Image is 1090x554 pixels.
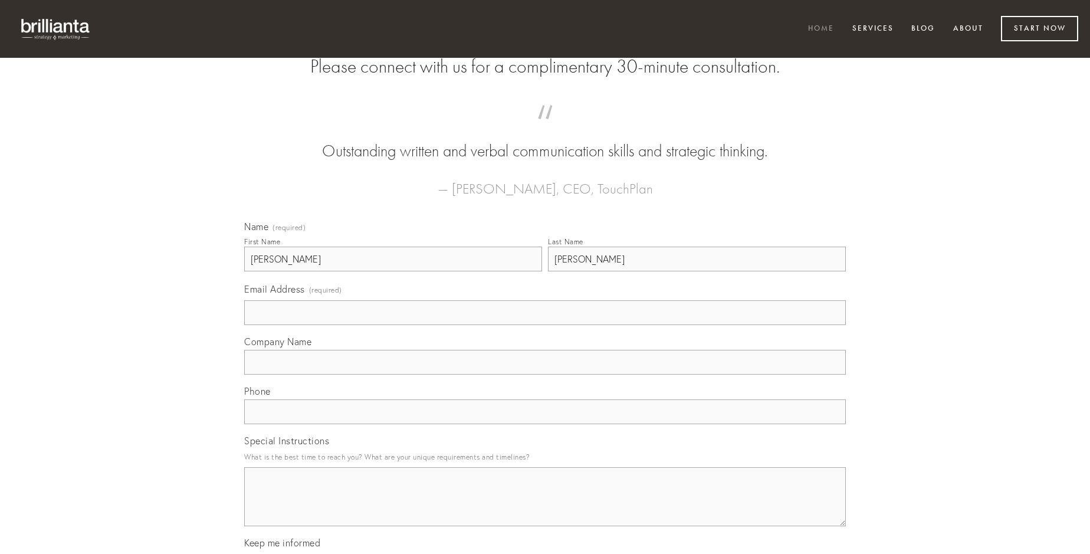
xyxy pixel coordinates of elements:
[244,283,305,295] span: Email Address
[263,117,827,140] span: “
[244,55,846,78] h2: Please connect with us for a complimentary 30-minute consultation.
[244,435,329,447] span: Special Instructions
[244,449,846,465] p: What is the best time to reach you? What are your unique requirements and timelines?
[309,282,342,298] span: (required)
[904,19,943,39] a: Blog
[263,117,827,163] blockquote: Outstanding written and verbal communication skills and strategic thinking.
[272,224,306,231] span: (required)
[1001,16,1078,41] a: Start Now
[244,237,280,246] div: First Name
[244,221,268,232] span: Name
[244,385,271,397] span: Phone
[845,19,901,39] a: Services
[945,19,991,39] a: About
[548,237,583,246] div: Last Name
[263,163,827,201] figcaption: — [PERSON_NAME], CEO, TouchPlan
[244,336,311,348] span: Company Name
[800,19,842,39] a: Home
[244,537,320,549] span: Keep me informed
[12,12,100,46] img: brillianta - research, strategy, marketing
